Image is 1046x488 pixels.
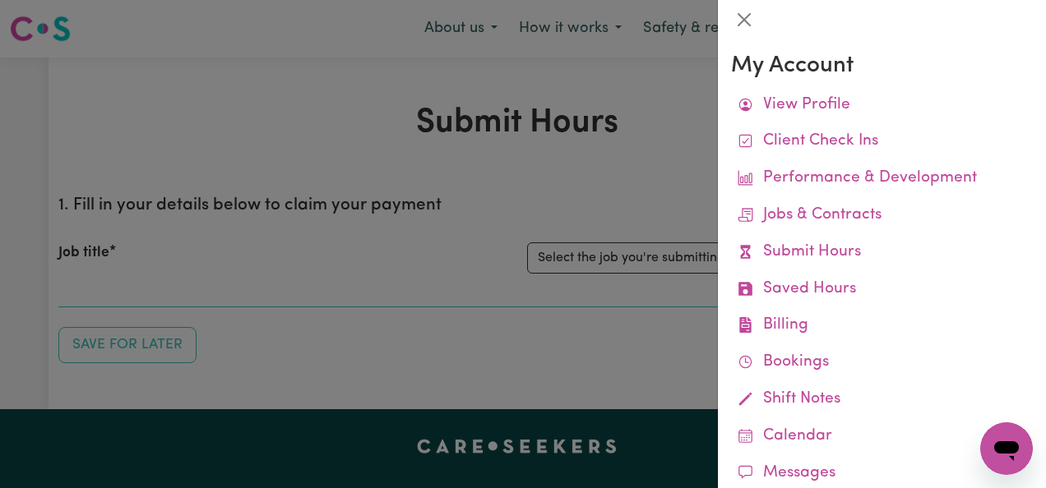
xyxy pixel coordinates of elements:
a: Submit Hours [731,234,1033,271]
a: Shift Notes [731,381,1033,418]
a: Performance & Development [731,160,1033,197]
a: Client Check Ins [731,123,1033,160]
a: View Profile [731,87,1033,124]
h3: My Account [731,53,1033,81]
a: Bookings [731,344,1033,381]
button: Close [731,7,757,33]
a: Saved Hours [731,271,1033,308]
iframe: Button to launch messaging window [980,422,1033,475]
a: Calendar [731,418,1033,455]
a: Billing [731,307,1033,344]
a: Jobs & Contracts [731,197,1033,234]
